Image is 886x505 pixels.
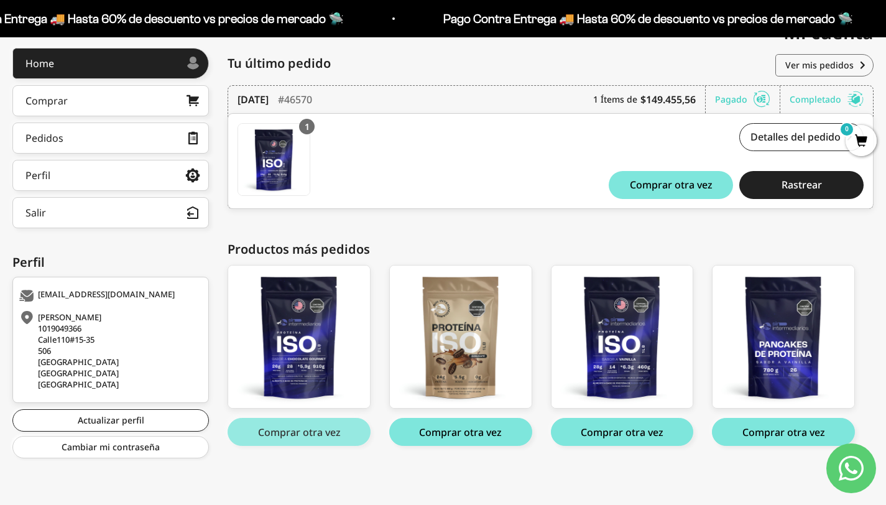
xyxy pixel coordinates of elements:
a: 0 [846,135,877,149]
a: Actualizar perfil [12,409,209,432]
button: Comprar otra vez [609,171,733,199]
span: Tu último pedido [228,54,331,73]
div: Pedidos [25,133,63,143]
div: [PERSON_NAME] 1019049366 Calle110#15-35 506 [GEOGRAPHIC_DATA] [GEOGRAPHIC_DATA] [GEOGRAPHIC_DATA] [19,312,199,390]
div: #46570 [278,86,312,113]
a: Proteína Aislada ISO - Vainilla - Vanilla / 1 libra [551,265,694,409]
img: pancakes_e88486cb-b9d3-4de2-a681-74c2d7738d4a_large.png [713,266,854,409]
button: Comprar otra vez [712,418,855,446]
img: iso_cafe_1lb_5fb04c8b-5f52-4964-8dec-06ced2689431_large.png [390,266,532,409]
div: Pagado [715,86,780,113]
a: Pedidos [12,123,209,154]
span: Rastrear [782,180,822,190]
button: Comprar otra vez [551,418,694,446]
div: Completado [790,86,864,113]
img: iso_chocolate_2LB_FRONT_large.png [228,266,370,409]
div: Perfil [12,253,209,272]
a: Home [12,48,209,79]
p: Pago Contra Entrega 🚚 Hasta 60% de descuento vs precios de mercado 🛸 [441,9,851,29]
div: Home [25,58,54,68]
button: Rastrear [739,171,864,199]
span: Mi cuenta [783,19,874,45]
span: Comprar otra vez [630,180,713,190]
button: Comprar otra vez [389,418,532,446]
button: Comprar otra vez [228,418,371,446]
a: Proteína Aislada (ISO) - Chocolate / 2 libras (910g) [238,123,310,196]
div: Perfil [25,170,50,180]
a: Proteína Aislada ISO - Café - Café / 1 libra (460g) [389,265,532,409]
img: Translation missing: es.Proteína Aislada (ISO) - Chocolate / 2 libras (910g) [238,124,310,195]
a: Perfil [12,160,209,191]
div: [EMAIL_ADDRESS][DOMAIN_NAME] [19,290,199,302]
img: iso_vainilla_1LB_e5c1c634-e2e1-44a5-bc7c-8508aaa5bae9_large.png [551,266,693,409]
div: 1 [299,119,315,134]
a: Detalles del pedido [739,123,864,151]
div: Productos más pedidos [228,240,874,259]
b: $149.455,56 [640,92,696,107]
div: Comprar [25,96,68,106]
a: Pancakes de Proteína - 770g [712,265,855,409]
a: Ver mis pedidos [775,54,874,76]
a: Proteína Aislada (ISO) - Chocolate / 2 libras (910g) [228,265,371,409]
a: Comprar [12,85,209,116]
div: 1 Ítems de [593,86,706,113]
a: Cambiar mi contraseña [12,436,209,458]
mark: 0 [839,122,854,137]
div: Salir [25,208,46,218]
button: Salir [12,197,209,228]
time: [DATE] [238,92,269,107]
